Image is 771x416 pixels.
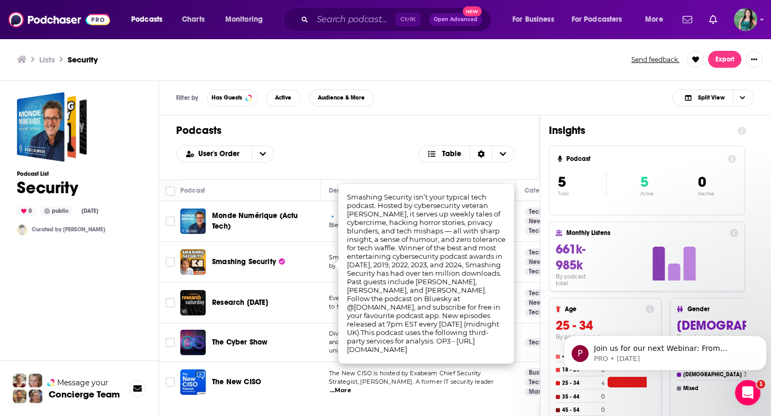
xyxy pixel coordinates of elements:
span: User's Order [198,150,243,158]
button: open menu [124,11,176,28]
button: open menu [565,11,638,28]
a: Smashing Security [212,257,285,267]
h4: 35 - 44 [562,394,599,400]
img: Monde Numérique (Actu Tech) [180,209,206,234]
img: Research Saturday [180,290,206,315]
img: Podchaser - Follow, Share and Rate Podcasts [8,10,110,30]
a: Monde Numérique (Actu Tech) [212,211,317,232]
a: Security [17,92,87,162]
button: Show profile menu [734,8,757,31]
a: Curated by [PERSON_NAME] [32,226,105,233]
span: Has Guests [212,95,242,101]
span: Split View [698,95,724,101]
span: The Cyber Show [212,338,268,347]
a: Show notifications dropdown [678,11,696,29]
div: Search podcasts, credits, & more... [293,7,501,32]
h4: By podcast total [556,273,599,287]
span: Toggle select row [166,216,175,226]
span: Ctrl K [396,13,420,26]
span: Every [DATE], we sit down with cybersecurity researchers [329,294,498,302]
span: The New CISO is hosted by Exabeam Chief Security [329,369,481,377]
img: Sydney Profile [13,374,26,387]
button: open menu [638,11,676,28]
span: by cybersecurity veteran [PERSON_NAME], it serves [329,262,482,269]
div: [DATE] [77,207,103,215]
h4: By podcast total [556,333,654,340]
span: 5 [558,173,566,191]
img: The Cyber Show [180,330,206,355]
h4: 0 [601,406,605,413]
input: Search podcasts, credits, & more... [313,11,396,28]
span: Monitoring [225,12,263,27]
span: Smashing Security isn’t your typical tech podcast. Hosted by cybersecurity veteran [PERSON_NAME],... [347,193,506,354]
span: Bienvenue sur Monde Numérique, le podcast qui [329,221,474,229]
a: News [525,217,549,225]
img: Barbara Profile [29,390,42,403]
p: Active [640,191,654,196]
a: Charts [175,11,211,28]
span: For Business [512,12,554,27]
a: Technology [525,207,567,216]
a: Technology [525,338,567,347]
button: Export [708,51,741,68]
h2: Choose View [672,89,754,106]
a: Show notifications dropdown [705,11,721,29]
span: Message your [57,377,108,388]
div: public [40,206,73,216]
a: The New CISO [180,369,206,395]
span: Logged in as AlexisAmezquita [734,8,757,31]
h3: Security [68,55,98,65]
a: The Cyber Show [212,337,268,348]
h2: Choose List sort [176,146,274,162]
h4: Podcast [566,155,723,162]
img: User Profile [734,8,757,31]
img: Jon Profile [13,390,26,403]
div: Sort Direction [470,146,492,162]
iframe: Intercom notifications message [559,313,771,387]
a: Business [525,368,558,377]
button: Audience & More [309,89,374,106]
img: Ketchum [17,224,27,235]
p: Inactive [698,191,714,196]
button: Has Guests [207,89,258,106]
h4: Monthly Listens [566,229,725,237]
img: Jules Profile [29,374,42,387]
span: Smashing Security isn’t your typical tech podcast. Hosted [329,254,497,261]
span: Table [442,150,461,158]
div: 0 [17,206,36,216]
a: News [525,258,549,266]
button: Active [266,89,300,106]
div: Categories [525,184,557,197]
span: Audience & More [318,95,365,101]
button: Open AdvancedNew [429,13,482,26]
span: 0 [698,173,706,191]
span: 🔹 Plongez au cœur de la révolution numérique ! [329,213,475,220]
span: The New CISO [212,377,261,386]
span: Strategist, [PERSON_NAME]. A former IT security leader [329,378,493,385]
button: open menu [252,146,274,162]
a: News [525,299,549,307]
h3: Filter by [176,94,198,102]
button: Choose View [418,146,515,162]
div: Description [329,184,363,197]
a: Lists [39,55,55,65]
a: Management [525,387,574,396]
h3: Podcast List [17,170,105,177]
a: Research [DATE] [212,297,269,308]
span: Monde Numérique (Actu Tech) [212,211,298,231]
iframe: Intercom live chat [735,380,760,405]
span: 5 [640,173,648,191]
span: Toggle select row [166,298,175,308]
a: Technology [525,248,567,257]
span: Charts [182,12,205,27]
img: Smashing Security [180,249,206,275]
button: Send feedback. [628,55,683,64]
